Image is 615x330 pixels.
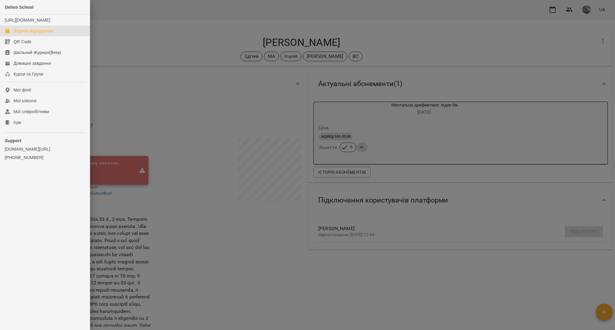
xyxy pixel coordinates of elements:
[14,71,43,77] div: Курси та Групи
[14,28,53,34] div: Журнал відвідувань
[5,154,85,160] a: [PHONE_NUMBER]
[14,60,51,66] div: Домашні завдання
[14,39,32,45] div: QR Code
[14,87,31,93] div: Мої філії
[14,49,61,55] div: Шкільний Журнал(Beta)
[14,109,49,115] div: Мої співробітники
[5,18,50,22] a: [URL][DOMAIN_NAME]
[5,138,85,144] p: Support
[5,146,85,152] a: [DOMAIN_NAME][URL]
[14,119,21,125] div: Ігри
[14,98,36,104] div: Мої клієнти
[5,5,34,10] span: Gelios School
